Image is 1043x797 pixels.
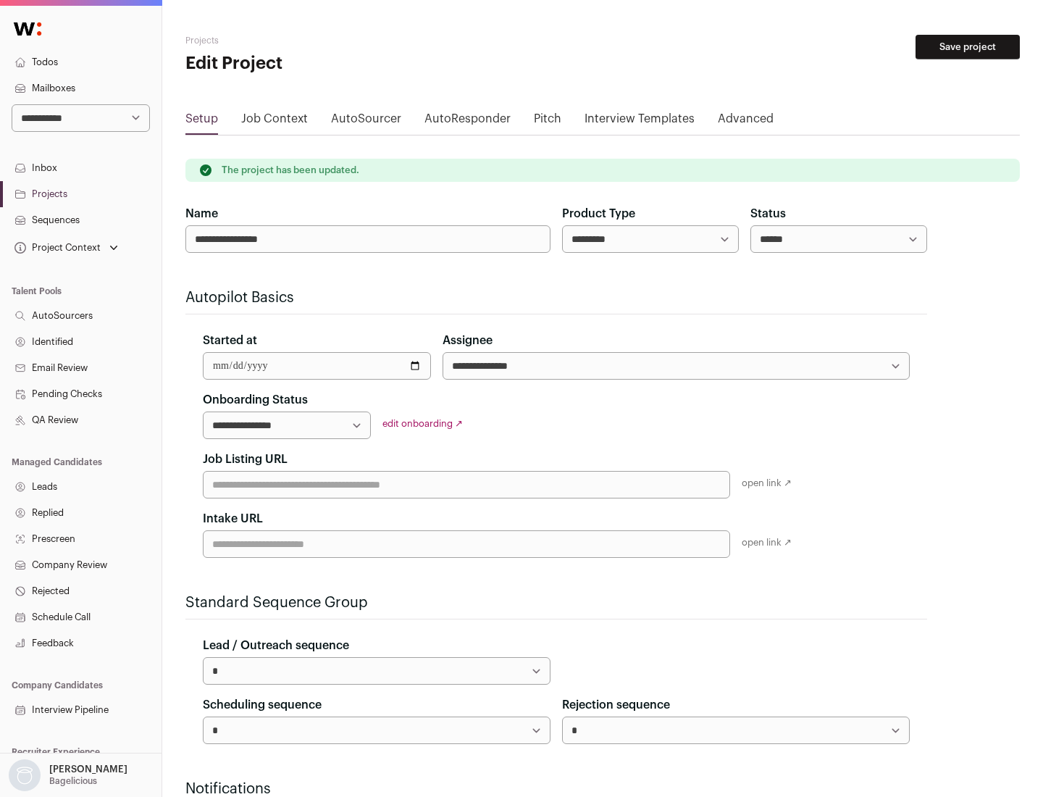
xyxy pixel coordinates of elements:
h1: Edit Project [185,52,464,75]
label: Job Listing URL [203,451,288,468]
label: Rejection sequence [562,696,670,714]
label: Onboarding Status [203,391,308,409]
label: Intake URL [203,510,263,527]
a: Pitch [534,110,561,133]
a: Setup [185,110,218,133]
label: Name [185,205,218,222]
label: Assignee [443,332,493,349]
button: Open dropdown [6,759,130,791]
label: Product Type [562,205,635,222]
h2: Standard Sequence Group [185,593,927,613]
div: Project Context [12,242,101,254]
label: Status [750,205,786,222]
h2: Projects [185,35,464,46]
img: Wellfound [6,14,49,43]
label: Started at [203,332,257,349]
p: Bagelicious [49,775,97,787]
img: nopic.png [9,759,41,791]
a: AutoResponder [424,110,511,133]
label: Scheduling sequence [203,696,322,714]
a: Job Context [241,110,308,133]
label: Lead / Outreach sequence [203,637,349,654]
a: Interview Templates [585,110,695,133]
a: AutoSourcer [331,110,401,133]
h2: Autopilot Basics [185,288,927,308]
p: [PERSON_NAME] [49,764,127,775]
p: The project has been updated. [222,164,359,176]
a: Advanced [718,110,774,133]
button: Open dropdown [12,238,121,258]
a: edit onboarding ↗ [382,419,463,428]
button: Save project [916,35,1020,59]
